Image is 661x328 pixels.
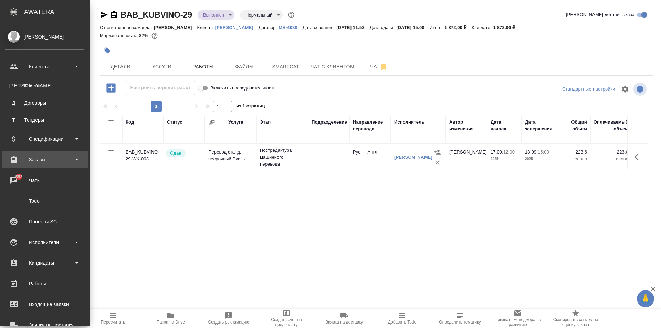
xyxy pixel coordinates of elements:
[594,149,628,156] p: 223,6
[5,96,84,110] a: ДДоговоры
[2,192,88,210] a: Todo
[228,119,243,126] div: Услуга
[503,149,515,155] p: 12:00
[370,25,396,30] p: Дата сдачи:
[630,149,647,165] button: Здесь прячутся важные кнопки
[326,320,363,325] span: Заявка на доставку
[260,147,305,168] p: Постредактура машинного перевода
[431,309,489,328] button: Определить тематику
[2,296,88,313] a: Входящие заявки
[432,147,443,157] button: Назначить
[559,149,587,156] p: 223,6
[102,81,120,95] button: Добавить работу
[243,12,274,18] button: Нормальный
[336,25,370,30] p: [DATE] 11:53
[126,119,134,126] div: Код
[157,320,185,325] span: Папка на Drive
[122,145,164,169] td: BAB_KUBVINO-29-WK-003
[594,156,628,162] p: слово
[594,119,628,133] div: Оплачиваемый объем
[432,157,443,168] button: Удалить
[551,317,600,327] span: Скопировать ссылку на оценку заказа
[210,85,276,92] span: Включить последовательность
[100,43,115,58] button: Добавить тэг
[197,25,215,30] p: Клиент:
[269,63,302,71] span: Smartcat
[258,309,315,328] button: Создать счет на предоплату
[5,299,84,309] div: Входящие заявки
[491,149,503,155] p: 17.09,
[5,113,84,127] a: ТТендеры
[489,309,547,328] button: Призвать менеджера по развитию
[547,309,605,328] button: Скопировать ссылку на оценку заказа
[640,292,651,306] span: 🙏
[101,320,125,325] span: Пересчитать
[472,25,493,30] p: К оплате:
[9,117,81,124] div: Тендеры
[279,24,302,30] a: МБ-4080
[491,119,518,133] div: Дата начала
[449,119,484,133] div: Автор изменения
[142,309,200,328] button: Папка на Drive
[5,237,84,247] div: Исполнители
[170,150,181,157] p: Сдан
[525,149,538,155] p: 18.09,
[315,309,373,328] button: Заявка на доставку
[9,82,81,89] div: Клиенты
[525,119,553,133] div: Дата завершения
[279,25,302,30] p: МБ-4080
[259,25,279,30] p: Договор:
[201,12,226,18] button: Выполнен
[538,149,549,155] p: 15:00
[84,309,142,328] button: Пересчитать
[430,25,444,30] p: Итого:
[446,145,487,169] td: [PERSON_NAME]
[5,175,84,186] div: Чаты
[2,172,88,189] a: 552Чаты
[120,10,192,19] a: BAB_KUBVINO-29
[240,10,283,20] div: Выполнен
[154,25,197,30] p: [PERSON_NAME]
[363,62,396,71] span: Чат
[559,119,587,133] div: Общий объем
[491,156,518,162] p: 2025
[150,31,159,40] button: 201.24 RUB;
[5,258,84,268] div: Кандидаты
[373,309,431,328] button: Добавить Todo
[617,81,633,97] span: Настроить таблицу
[5,278,84,289] div: Работы
[493,25,521,30] p: 1 872,00 ₽
[165,149,201,158] div: Менеджер проверил работу исполнителя, передает ее на следующий этап
[200,309,258,328] button: Создать рекламацию
[394,155,432,160] a: [PERSON_NAME]
[198,10,234,20] div: Выполнен
[633,83,648,96] span: Посмотреть информацию
[566,11,634,18] span: [PERSON_NAME] детали заказа
[388,320,416,325] span: Добавить Todo
[5,155,84,165] div: Заказы
[208,320,249,325] span: Создать рекламацию
[228,63,261,71] span: Файлы
[493,317,543,327] span: Призвать менеджера по развитию
[24,5,90,19] div: AWATERA
[5,196,84,206] div: Todo
[2,275,88,292] a: Работы
[444,25,472,30] p: 1 872,00 ₽
[260,119,271,126] div: Этап
[5,216,84,227] div: Проекты SC
[353,119,387,133] div: Направление перевода
[5,33,84,41] div: [PERSON_NAME]
[167,119,182,126] div: Статус
[205,145,256,169] td: Перевод станд. несрочный Рус →...
[100,25,154,30] p: Ответственная команда:
[104,63,137,71] span: Детали
[559,156,587,162] p: слово
[560,84,617,95] div: split button
[349,145,391,169] td: Рус → Англ
[439,320,481,325] span: Определить тематику
[5,62,84,72] div: Клиенты
[100,33,139,38] p: Маржинальность:
[380,63,388,71] svg: Отписаться
[2,213,88,230] a: Проекты SC
[5,79,84,93] a: [PERSON_NAME]Клиенты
